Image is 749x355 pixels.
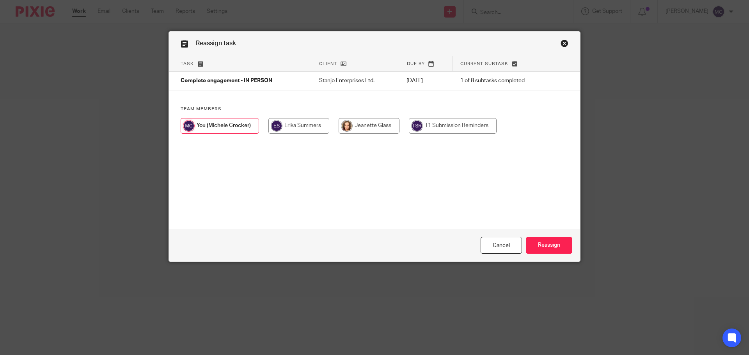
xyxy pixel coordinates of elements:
[181,78,272,84] span: Complete engagement - IN PERSON
[453,72,551,90] td: 1 of 8 subtasks completed
[460,62,508,66] span: Current subtask
[526,237,572,254] input: Reassign
[319,62,337,66] span: Client
[196,40,236,46] span: Reassign task
[481,237,522,254] a: Close this dialog window
[181,106,568,112] h4: Team members
[319,77,391,85] p: Stanjo Enterprises Ltd.
[561,39,568,50] a: Close this dialog window
[406,77,444,85] p: [DATE]
[181,62,194,66] span: Task
[407,62,425,66] span: Due by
